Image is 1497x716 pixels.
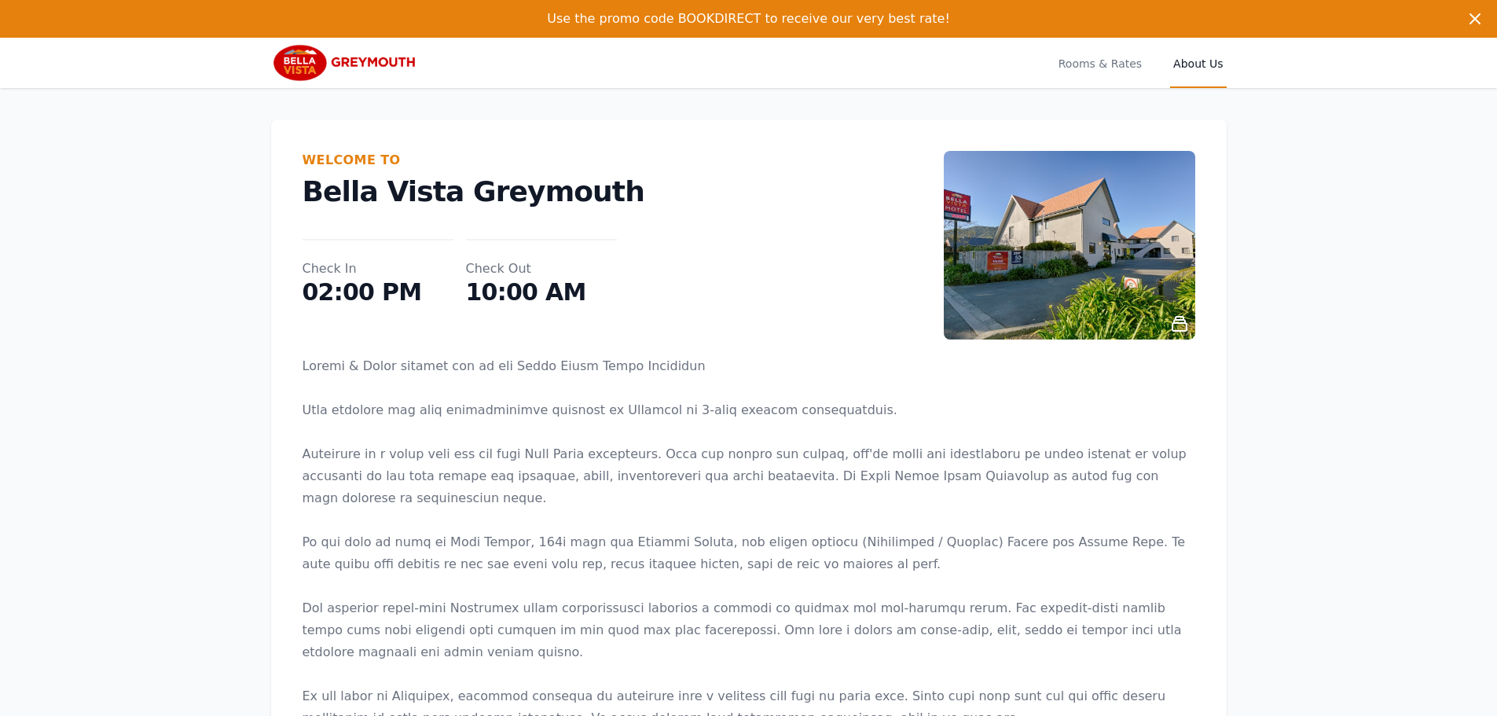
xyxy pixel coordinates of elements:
img: Bella Vista Greymouth [271,44,422,82]
h2: Welcome To [303,151,944,170]
dd: 10:00 AM [466,278,617,307]
dt: Check In [303,259,453,278]
dd: 02:00 PM [303,278,453,307]
span: Use the promo code BOOKDIRECT to receive our very best rate! [547,11,950,26]
a: About Us [1170,38,1226,88]
p: Bella Vista Greymouth [303,176,944,207]
a: Rooms & Rates [1055,38,1145,88]
dt: Check Out [466,259,617,278]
